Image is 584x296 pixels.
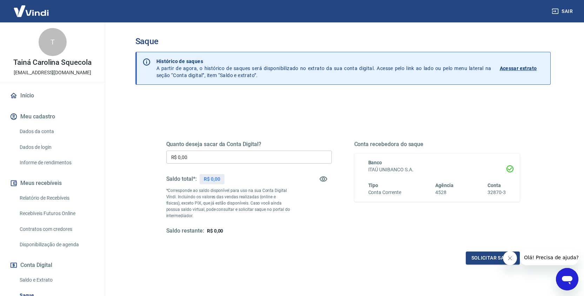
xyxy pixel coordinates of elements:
p: Tainá Carolina Squecola [13,59,92,66]
a: Dados da conta [17,124,96,139]
p: Histórico de saques [156,58,491,65]
h3: Saque [135,36,551,46]
a: Dados de login [17,140,96,154]
h6: 4528 [435,189,454,196]
h5: Saldo total*: [166,175,197,183]
p: *Corresponde ao saldo disponível para uso na sua Conta Digital Vindi. Incluindo os valores das ve... [166,187,290,219]
p: R$ 0,00 [204,175,220,183]
span: R$ 0,00 [207,228,223,234]
a: Saldo e Extrato [17,273,96,287]
iframe: Fechar mensagem [503,251,517,265]
a: Relatório de Recebíveis [17,191,96,205]
a: Informe de rendimentos [17,156,96,170]
h5: Saldo restante: [166,227,204,235]
p: Acessar extrato [500,65,537,72]
h6: 32870-3 [488,189,506,196]
a: Início [8,88,96,103]
p: [EMAIL_ADDRESS][DOMAIN_NAME] [14,69,91,76]
img: Vindi [8,0,54,22]
span: Olá! Precisa de ajuda? [4,5,59,11]
button: Sair [550,5,576,18]
a: Acessar extrato [500,58,545,79]
button: Meus recebíveis [8,175,96,191]
span: Conta [488,183,501,188]
p: A partir de agora, o histórico de saques será disponibilizado no extrato da sua conta digital. Ac... [156,58,491,79]
button: Conta Digital [8,257,96,273]
div: T [39,28,67,56]
h5: Conta recebedora do saque [354,141,520,148]
span: Banco [368,160,382,165]
a: Contratos com credores [17,222,96,236]
span: Agência [435,183,454,188]
a: Disponibilização de agenda [17,238,96,252]
iframe: Mensagem da empresa [520,250,578,265]
h6: ITAÚ UNIBANCO S.A. [368,166,506,173]
button: Meu cadastro [8,109,96,124]
span: Tipo [368,183,378,188]
a: Recebíveis Futuros Online [17,206,96,221]
h5: Quanto deseja sacar da Conta Digital? [166,141,332,148]
button: Solicitar saque [466,252,520,264]
h6: Conta Corrente [368,189,401,196]
iframe: Botão para abrir a janela de mensagens [556,268,578,290]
